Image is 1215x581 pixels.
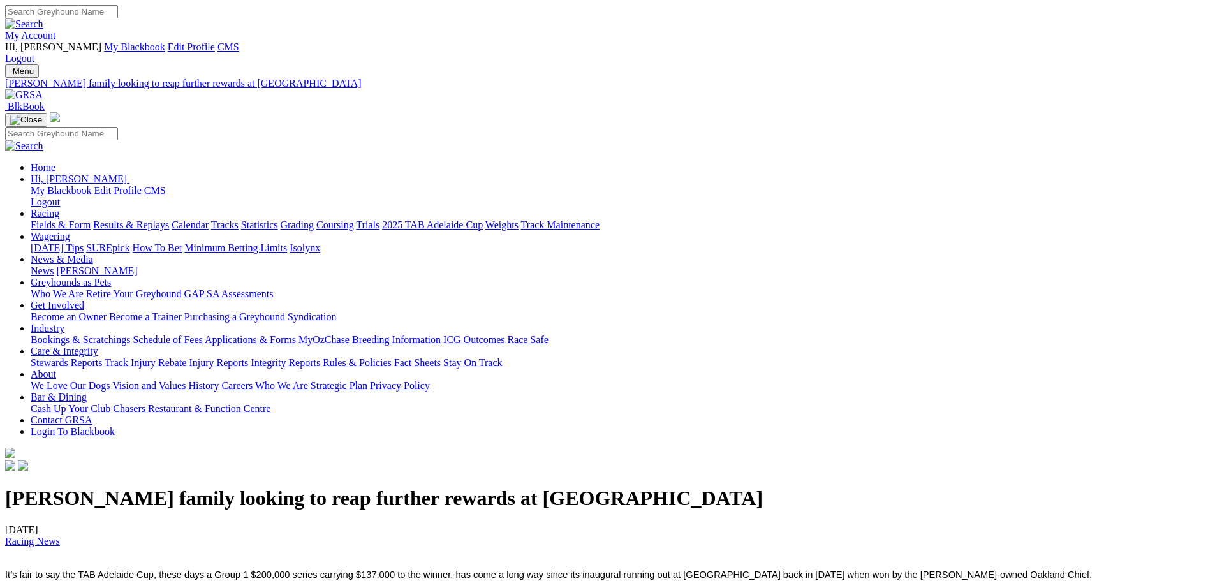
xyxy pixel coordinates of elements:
[93,219,169,230] a: Results & Replays
[31,369,56,379] a: About
[86,288,182,299] a: Retire Your Greyhound
[31,311,107,322] a: Become an Owner
[31,162,55,173] a: Home
[5,78,1210,89] a: [PERSON_NAME] family looking to reap further rewards at [GEOGRAPHIC_DATA]
[18,460,28,471] img: twitter.svg
[31,242,1210,254] div: Wagering
[31,208,59,219] a: Racing
[168,41,215,52] a: Edit Profile
[31,173,127,184] span: Hi, [PERSON_NAME]
[184,242,287,253] a: Minimum Betting Limits
[352,334,441,345] a: Breeding Information
[323,357,392,368] a: Rules & Policies
[31,196,60,207] a: Logout
[189,357,248,368] a: Injury Reports
[255,380,308,391] a: Who We Are
[5,487,1210,510] h1: [PERSON_NAME] family looking to reap further rewards at [GEOGRAPHIC_DATA]
[31,334,130,345] a: Bookings & Scratchings
[382,219,483,230] a: 2025 TAB Adelaide Cup
[31,403,110,414] a: Cash Up Your Club
[316,219,354,230] a: Coursing
[5,41,1210,64] div: My Account
[485,219,519,230] a: Weights
[31,357,1210,369] div: Care & Integrity
[5,30,56,41] a: My Account
[507,334,548,345] a: Race Safe
[31,173,129,184] a: Hi, [PERSON_NAME]
[31,300,84,311] a: Get Involved
[13,66,34,76] span: Menu
[86,242,129,253] a: SUREpick
[56,265,137,276] a: [PERSON_NAME]
[113,403,270,414] a: Chasers Restaurant & Function Centre
[31,219,1210,231] div: Racing
[31,265,1210,277] div: News & Media
[31,403,1210,415] div: Bar & Dining
[443,357,502,368] a: Stay On Track
[31,392,87,402] a: Bar & Dining
[5,18,43,30] img: Search
[109,311,182,322] a: Become a Trainer
[31,242,84,253] a: [DATE] Tips
[31,323,64,334] a: Industry
[443,334,504,345] a: ICG Outcomes
[50,112,60,122] img: logo-grsa-white.png
[184,311,285,322] a: Purchasing a Greyhound
[211,219,239,230] a: Tracks
[31,185,1210,208] div: Hi, [PERSON_NAME]
[5,53,34,64] a: Logout
[205,334,296,345] a: Applications & Forms
[31,334,1210,346] div: Industry
[31,380,1210,392] div: About
[394,357,441,368] a: Fact Sheets
[184,288,274,299] a: GAP SA Assessments
[5,5,118,18] input: Search
[133,334,202,345] a: Schedule of Fees
[31,426,115,437] a: Login To Blackbook
[241,219,278,230] a: Statistics
[144,185,166,196] a: CMS
[217,41,239,52] a: CMS
[31,415,92,425] a: Contact GRSA
[5,570,1092,580] span: It’s fair to say the TAB Adelaide Cup, these days a Group 1 $200,000 series carrying $137,000 to ...
[5,41,101,52] span: Hi, [PERSON_NAME]
[31,288,84,299] a: Who We Are
[5,64,39,78] button: Toggle navigation
[133,242,182,253] a: How To Bet
[104,41,165,52] a: My Blackbook
[94,185,142,196] a: Edit Profile
[112,380,186,391] a: Vision and Values
[31,346,98,357] a: Care & Integrity
[31,277,111,288] a: Greyhounds as Pets
[31,219,91,230] a: Fields & Form
[5,89,43,101] img: GRSA
[31,265,54,276] a: News
[281,219,314,230] a: Grading
[5,101,45,112] a: BlkBook
[356,219,379,230] a: Trials
[31,185,92,196] a: My Blackbook
[370,380,430,391] a: Privacy Policy
[298,334,350,345] a: MyOzChase
[31,288,1210,300] div: Greyhounds as Pets
[5,140,43,152] img: Search
[172,219,209,230] a: Calendar
[105,357,186,368] a: Track Injury Rebate
[5,113,47,127] button: Toggle navigation
[5,460,15,471] img: facebook.svg
[5,448,15,458] img: logo-grsa-white.png
[5,536,60,547] a: Racing News
[290,242,320,253] a: Isolynx
[311,380,367,391] a: Strategic Plan
[5,524,60,547] span: [DATE]
[31,380,110,391] a: We Love Our Dogs
[521,219,600,230] a: Track Maintenance
[31,357,102,368] a: Stewards Reports
[31,311,1210,323] div: Get Involved
[31,254,93,265] a: News & Media
[8,101,45,112] span: BlkBook
[10,115,42,125] img: Close
[251,357,320,368] a: Integrity Reports
[221,380,253,391] a: Careers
